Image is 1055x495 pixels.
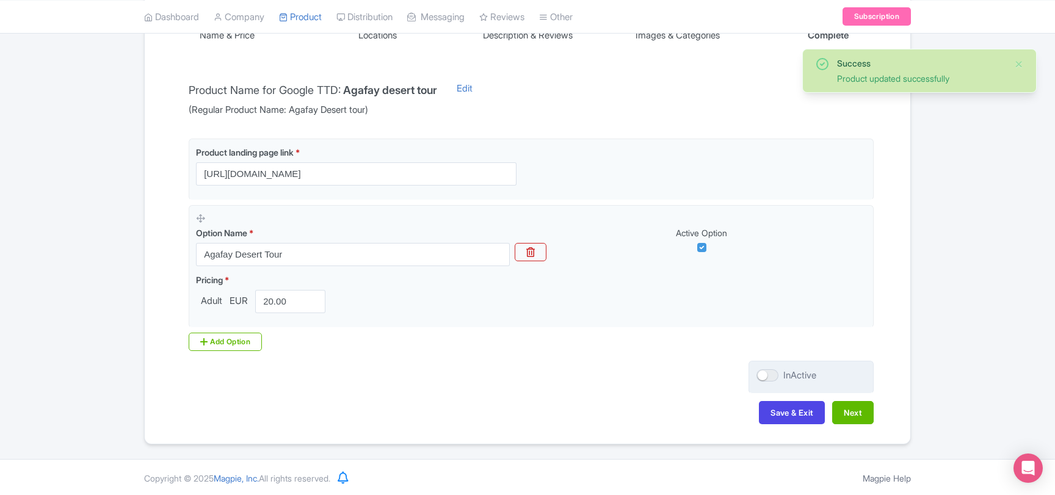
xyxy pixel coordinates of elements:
span: (Regular Product Name: Agafay Desert tour) [189,103,437,117]
span: Magpie, Inc. [214,473,259,483]
span: Product landing page link [196,147,294,157]
span: Product Name for Google TTD: [189,84,341,96]
div: Product updated successfully [837,72,1004,85]
div: Success [837,57,1004,70]
a: Magpie Help [863,473,911,483]
a: Edit [444,82,485,117]
span: Active Option [676,228,727,238]
span: Pricing [196,275,223,285]
button: Next [832,401,874,424]
div: Add Option [189,333,262,351]
div: Open Intercom Messenger [1013,453,1043,483]
span: Option Name [196,228,247,238]
a: Subscription [843,7,911,26]
input: Product landing page link [196,162,517,186]
input: Option Name [196,243,510,266]
input: 0.00 [255,290,325,313]
h4: Agafay desert tour [343,84,437,96]
span: Adult [196,294,227,308]
button: Close [1014,57,1024,71]
div: InActive [783,369,816,383]
button: Save & Exit [759,401,825,424]
div: Copyright © 2025 All rights reserved. [137,472,338,485]
span: EUR [227,294,250,308]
